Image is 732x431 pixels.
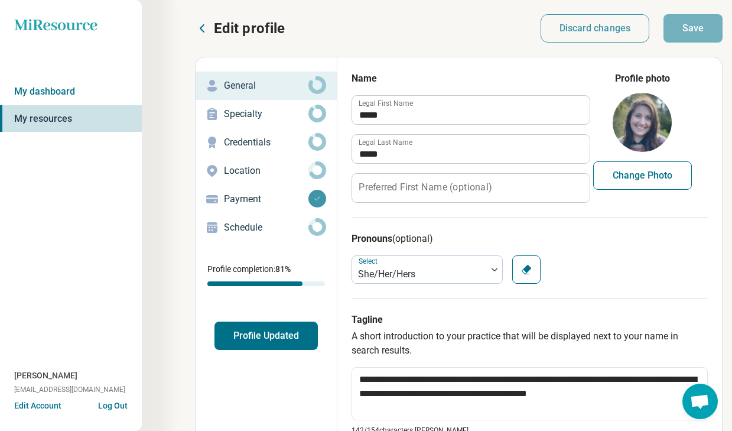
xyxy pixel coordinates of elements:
a: Credentials [196,128,337,157]
label: Legal First Name [359,100,413,107]
p: General [224,79,308,93]
label: Legal Last Name [359,139,412,146]
span: [EMAIL_ADDRESS][DOMAIN_NAME] [14,384,125,395]
button: Log Out [98,400,128,409]
p: A short introduction to your practice that will be displayed next to your name in search results. [352,329,708,358]
button: Change Photo [593,161,692,190]
legend: Profile photo [615,72,670,86]
div: She/Her/Hers [358,267,481,281]
img: avatar image [613,93,672,152]
h3: Name [352,72,589,86]
span: 81 % [275,264,291,274]
label: Preferred First Name (optional) [359,183,492,192]
a: Specialty [196,100,337,128]
span: [PERSON_NAME] [14,370,77,382]
a: Schedule [196,213,337,242]
button: Edit profile [195,19,285,38]
p: Payment [224,192,308,206]
button: Discard changes [541,14,650,43]
p: Schedule [224,221,308,235]
a: Location [196,157,337,185]
a: General [196,72,337,100]
p: Credentials [224,135,308,150]
div: Profile completion [207,281,325,286]
label: Select [359,257,380,265]
span: (optional) [392,233,433,244]
p: Specialty [224,107,308,121]
div: Profile completion: [196,256,337,293]
button: Edit Account [14,400,61,412]
p: Location [224,164,308,178]
button: Save [663,14,723,43]
a: Payment [196,185,337,213]
h3: Pronouns [352,232,708,246]
button: Profile Updated [214,322,318,350]
h3: Tagline [352,313,708,327]
p: Edit profile [214,19,285,38]
a: Open chat [682,384,718,419]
